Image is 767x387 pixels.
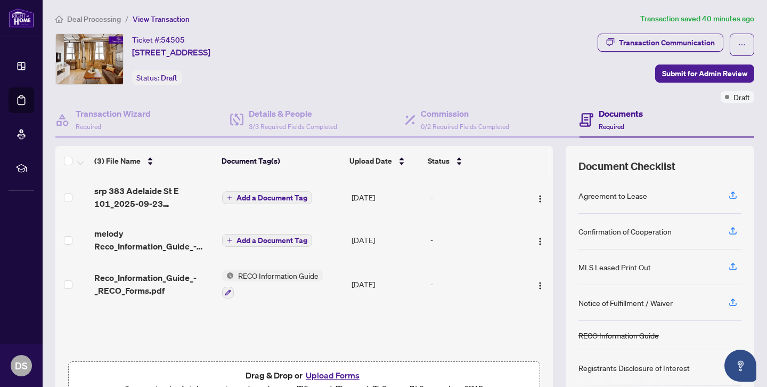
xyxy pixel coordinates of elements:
img: Status Icon [222,270,234,281]
div: - [430,191,520,203]
div: - [430,278,520,290]
button: Add a Document Tag [222,233,312,247]
div: Status: [132,70,182,85]
span: Reco_Information_Guide_-_RECO_Forms.pdf [94,271,214,297]
span: Drag & Drop or [246,368,363,382]
span: melody Reco_Information_Guide_-_RECO_Forms 5.pdf [94,227,214,253]
h4: Commission [421,107,509,120]
span: Status [428,155,450,167]
div: - [430,234,520,246]
div: Confirmation of Cooperation [578,225,672,237]
button: Upload Forms [303,368,363,382]
span: home [55,15,63,23]
span: 54505 [161,35,185,45]
th: (3) File Name [90,146,217,176]
article: Transaction saved 40 minutes ago [640,13,754,25]
span: Draft [161,73,177,83]
div: Notice of Fulfillment / Waiver [578,297,673,309]
td: [DATE] [347,261,426,307]
button: Logo [532,231,549,248]
span: View Transaction [133,14,190,24]
span: Required [76,123,101,131]
span: (3) File Name [94,155,141,167]
span: Deal Processing [67,14,121,24]
button: Add a Document Tag [222,191,312,204]
h4: Transaction Wizard [76,107,151,120]
span: Add a Document Tag [236,194,307,201]
button: Logo [532,276,549,293]
div: RECO Information Guide [578,329,659,341]
div: Registrants Disclosure of Interest [578,362,690,374]
div: Ticket #: [132,34,185,46]
span: Upload Date [349,155,392,167]
div: Transaction Communication [619,34,715,51]
span: srp 383 Adelaide St E 101_2025-09-23 20_21_39.pdf [94,184,214,210]
th: Status [423,146,521,176]
span: 3/3 Required Fields Completed [249,123,337,131]
h4: Details & People [249,107,337,120]
button: Open asap [724,350,756,382]
button: Logo [532,189,549,206]
span: Document Checklist [578,159,675,174]
span: Required [599,123,624,131]
span: 0/2 Required Fields Completed [421,123,509,131]
span: Submit for Admin Review [662,65,747,82]
img: logo [9,8,34,28]
img: IMG-C12411053_1.jpg [56,34,123,84]
div: Agreement to Lease [578,190,647,201]
img: Logo [536,237,544,246]
div: MLS Leased Print Out [578,261,651,273]
span: plus [227,195,232,200]
td: [DATE] [347,219,426,261]
span: Add a Document Tag [236,237,307,244]
img: Logo [536,195,544,203]
td: [DATE] [347,176,426,219]
span: RECO Information Guide [234,270,323,281]
th: Document Tag(s) [217,146,346,176]
button: Submit for Admin Review [655,64,754,83]
span: [STREET_ADDRESS] [132,46,210,59]
button: Add a Document Tag [222,234,312,247]
button: Transaction Communication [598,34,723,52]
li: / [125,13,128,25]
span: DS [15,358,28,373]
img: Logo [536,281,544,290]
span: Draft [733,91,750,103]
span: plus [227,238,232,243]
th: Upload Date [345,146,423,176]
span: ellipsis [738,41,746,49]
h4: Documents [599,107,643,120]
button: Status IconRECO Information Guide [222,270,323,299]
